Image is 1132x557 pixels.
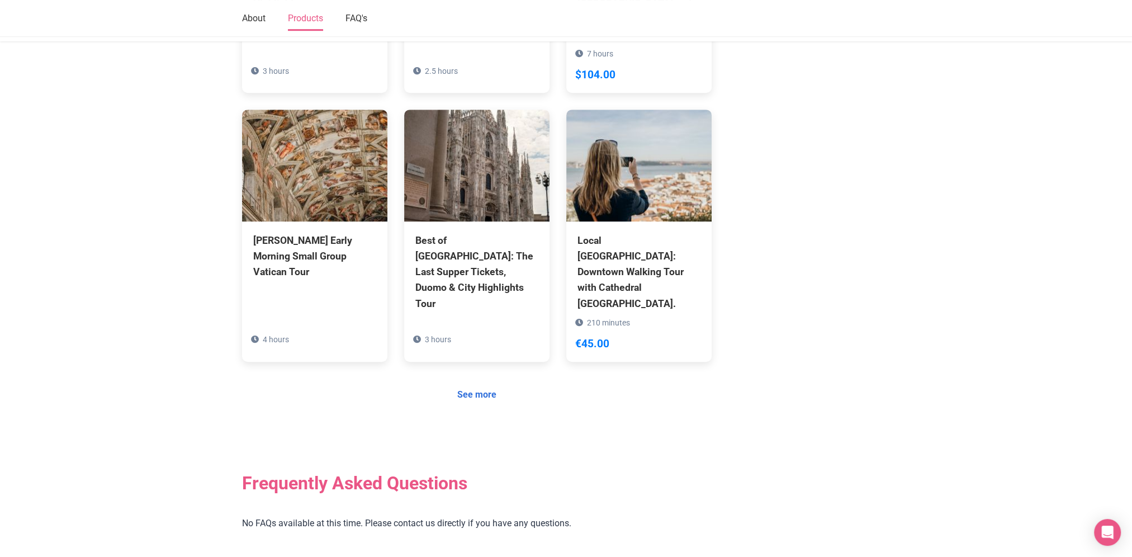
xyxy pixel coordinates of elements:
[566,110,712,362] a: Local [GEOGRAPHIC_DATA]: Downtown Walking Tour with Cathedral [GEOGRAPHIC_DATA]. 210 minutes €45.00
[242,110,387,221] img: Pristine Sistine Early Morning Small Group Vatican Tour
[425,335,451,344] span: 3 hours
[575,67,615,84] div: $104.00
[425,67,458,75] span: 2.5 hours
[575,336,609,353] div: €45.00
[242,516,712,531] p: No FAQs available at this time. Please contact us directly if you have any questions.
[577,233,700,311] div: Local [GEOGRAPHIC_DATA]: Downtown Walking Tour with Cathedral [GEOGRAPHIC_DATA].
[404,110,550,362] a: Best of [GEOGRAPHIC_DATA]: The Last Supper Tickets, Duomo & City Highlights Tour 3 hours
[242,7,266,31] a: About
[587,49,613,58] span: 7 hours
[345,7,367,31] a: FAQ's
[253,233,376,280] div: [PERSON_NAME] Early Morning Small Group Vatican Tour
[1094,519,1121,546] div: Open Intercom Messenger
[566,110,712,221] img: Local Lisbon: Downtown Walking Tour with Cathedral Climb & Castle.
[587,318,630,327] span: 210 minutes
[242,110,387,330] a: [PERSON_NAME] Early Morning Small Group Vatican Tour 4 hours
[404,110,550,221] img: Best of Milan: The Last Supper Tickets, Duomo & City Highlights Tour
[288,7,323,31] a: Products
[415,233,538,311] div: Best of [GEOGRAPHIC_DATA]: The Last Supper Tickets, Duomo & City Highlights Tour
[242,473,712,494] h2: Frequently Asked Questions
[263,335,289,344] span: 4 hours
[450,384,504,405] a: See more
[263,67,289,75] span: 3 hours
